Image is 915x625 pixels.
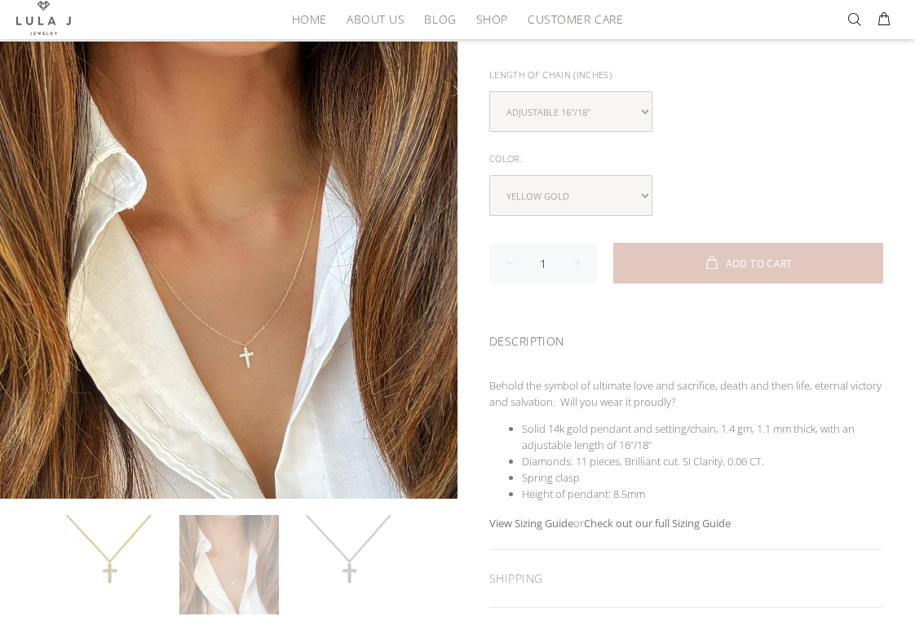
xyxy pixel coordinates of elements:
[489,313,883,364] div: DESCRIPTION
[584,516,731,530] a: Check out our full Sizing Guide
[528,13,623,25] span: CUSTOMER CARE
[522,486,883,502] li: Height of pendant: 8.5mm
[522,469,883,486] li: Spring clasp
[489,148,883,169] div: Color:
[414,7,466,32] a: BLOG
[489,550,883,607] div: SHIPPING
[489,516,573,530] a: View Sizing Guide
[292,13,327,25] span: HOME
[476,13,508,25] span: SHOP
[282,7,337,32] a: HOME
[347,13,404,25] span: ABOUT US
[489,515,883,531] p: or
[518,7,623,32] a: CUSTOMER CARE
[613,243,883,284] button: ADD TO CART
[522,453,883,469] li: Diamonds: 11 pieces, Brilliant cut. SI Clarity, 0.06 CT.
[424,13,456,25] span: BLOG
[466,7,518,32] a: SHOP
[489,64,883,86] div: Length of Chain (inches):
[522,420,883,453] li: Solid 14k gold pendant and setting/chain, 1.4 gm, 1.1 mm thick, with an adjustable length of 16”/18”
[489,378,882,409] span: Behold the symbol of ultimate love and sacrifice, death and then life, eternal victory and salvat...
[337,7,414,32] a: ABOUT US
[726,259,793,269] span: ADD TO CART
